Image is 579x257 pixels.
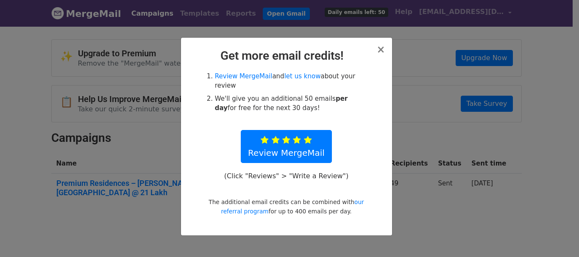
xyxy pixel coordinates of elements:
[215,72,273,80] a: Review MergeMail
[215,94,367,113] li: We'll give you an additional 50 emails for free for the next 30 days!
[209,199,364,215] small: The additional email credits can be combined with for up to 400 emails per day.
[376,44,385,55] span: ×
[215,95,348,112] strong: per day
[284,72,321,80] a: let us know
[215,72,367,91] li: and about your review
[221,199,364,215] a: our referral program
[188,49,385,63] h2: Get more email credits!
[376,44,385,55] button: Close
[220,171,353,180] p: (Click "Reviews" > "Write a Review")
[241,130,332,163] a: Review MergeMail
